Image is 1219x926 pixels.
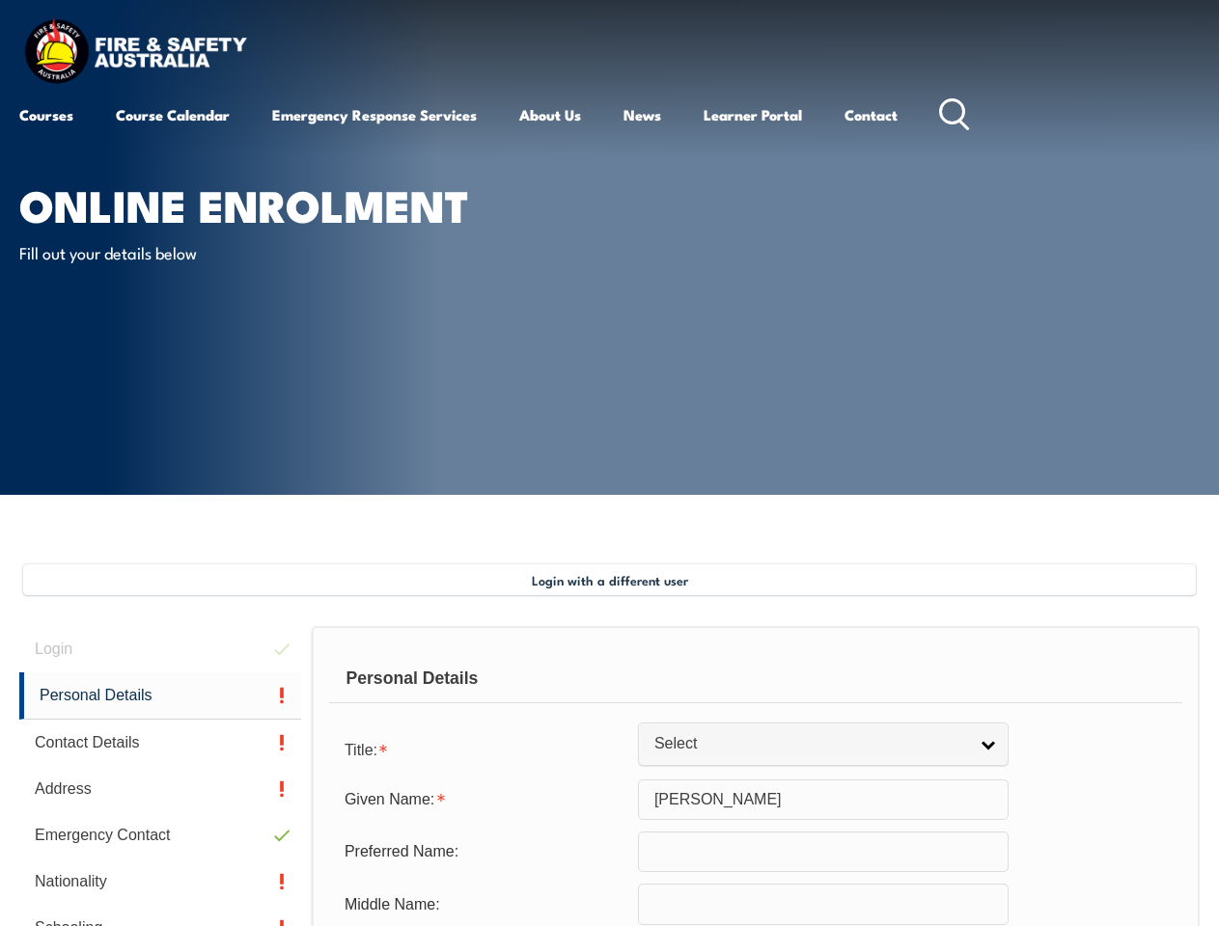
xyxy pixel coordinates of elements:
[329,833,638,870] div: Preferred Name:
[272,92,477,138] a: Emergency Response Services
[19,672,301,720] a: Personal Details
[623,92,661,138] a: News
[19,812,301,858] a: Emergency Contact
[19,720,301,766] a: Contact Details
[329,781,638,818] div: Given Name is required.
[329,655,1182,703] div: Personal Details
[19,858,301,905] a: Nationality
[329,729,638,768] div: Title is required.
[329,885,638,922] div: Middle Name:
[116,92,230,138] a: Course Calendar
[345,742,377,758] span: Title:
[19,241,372,263] p: Fill out your details below
[532,572,688,587] span: Login with a different user
[654,734,967,754] span: Select
[519,92,581,138] a: About Us
[845,92,898,138] a: Contact
[704,92,802,138] a: Learner Portal
[19,92,73,138] a: Courses
[19,766,301,812] a: Address
[19,185,496,223] h1: Online Enrolment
